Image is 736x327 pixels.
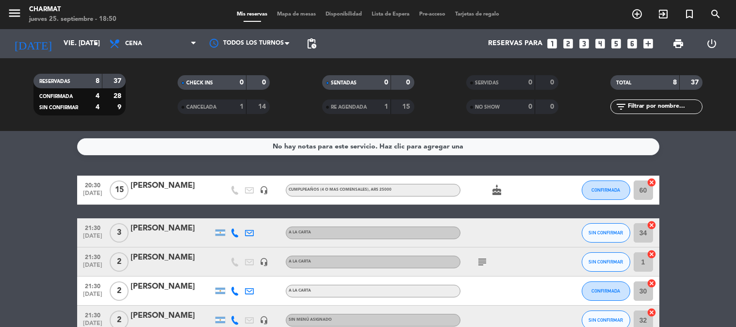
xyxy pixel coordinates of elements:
i: subject [476,256,488,268]
span: SIN CONFIRMAR [589,259,623,264]
span: A LA CARTA [289,289,311,293]
span: A LA CARTA [289,260,311,263]
div: [PERSON_NAME] [131,180,213,192]
span: 2 [110,252,129,272]
strong: 28 [114,93,123,99]
i: filter_list [615,101,627,113]
i: cancel [647,308,656,317]
strong: 37 [114,78,123,84]
span: CONFIRMADA [39,94,73,99]
span: pending_actions [306,38,317,49]
span: [DATE] [81,291,105,302]
strong: 0 [406,79,412,86]
span: Sin menú asignado [289,318,332,322]
strong: 4 [96,93,99,99]
strong: 4 [96,104,99,111]
span: Lista de Espera [367,12,414,17]
strong: 0 [384,79,388,86]
i: menu [7,6,22,20]
span: Disponibilidad [321,12,367,17]
span: TOTAL [616,81,631,85]
span: SERVIDAS [475,81,499,85]
div: [PERSON_NAME] [131,251,213,264]
i: looks_3 [578,37,590,50]
span: RESERVADAS [39,79,70,84]
strong: 8 [673,79,677,86]
div: [PERSON_NAME] [131,280,213,293]
div: [PERSON_NAME] [131,310,213,322]
span: print [672,38,684,49]
span: [DATE] [81,233,105,244]
button: CONFIRMADA [582,281,630,301]
strong: 0 [528,103,532,110]
span: 21:30 [81,222,105,233]
button: CONFIRMADA [582,180,630,200]
span: Mis reservas [232,12,272,17]
span: Pre-acceso [414,12,450,17]
span: 15 [110,180,129,200]
span: CHECK INS [186,81,213,85]
span: RE AGENDADA [331,105,367,110]
span: 21:30 [81,280,105,291]
div: LOG OUT [695,29,729,58]
span: 3 [110,223,129,243]
i: headset_mic [260,258,268,266]
strong: 1 [384,103,388,110]
span: SENTADAS [331,81,357,85]
button: SIN CONFIRMAR [582,252,630,272]
strong: 0 [550,103,556,110]
span: 21:30 [81,251,105,262]
i: power_settings_new [706,38,718,49]
i: headset_mic [260,316,268,325]
i: looks_5 [610,37,622,50]
div: No hay notas para este servicio. Haz clic para agregar una [273,141,463,152]
span: A LA CARTA [289,230,311,234]
i: headset_mic [260,186,268,195]
span: NO SHOW [475,105,500,110]
i: cake [491,184,503,196]
strong: 0 [550,79,556,86]
button: menu [7,6,22,24]
strong: 0 [528,79,532,86]
i: cancel [647,220,656,230]
i: add_circle_outline [631,8,643,20]
strong: 37 [691,79,701,86]
i: looks_6 [626,37,638,50]
strong: 14 [258,103,268,110]
input: Filtrar por nombre... [627,101,702,112]
strong: 0 [262,79,268,86]
span: , ARS 25000 [369,188,392,192]
span: CANCELADA [186,105,216,110]
span: Cena [125,40,142,47]
i: search [710,8,721,20]
div: jueves 25. septiembre - 18:50 [29,15,116,24]
strong: 1 [240,103,244,110]
div: Charmat [29,5,116,15]
i: exit_to_app [657,8,669,20]
span: CONFIRMADA [591,187,620,193]
span: Mapa de mesas [272,12,321,17]
i: looks_one [546,37,558,50]
span: 20:30 [81,179,105,190]
button: SIN CONFIRMAR [582,223,630,243]
i: cancel [647,278,656,288]
span: Tarjetas de regalo [450,12,504,17]
span: [DATE] [81,190,105,201]
i: [DATE] [7,33,59,54]
span: SIN CONFIRMAR [589,230,623,235]
span: Reservas para [488,40,542,48]
span: SIN CONFIRMAR [589,317,623,323]
i: turned_in_not [684,8,695,20]
i: arrow_drop_down [90,38,102,49]
i: add_box [642,37,654,50]
span: CUMPLPEAÑOS (4 o mas comensales) [289,188,392,192]
strong: 8 [96,78,99,84]
span: [DATE] [81,262,105,273]
strong: 15 [402,103,412,110]
i: cancel [647,178,656,187]
strong: 9 [117,104,123,111]
i: cancel [647,249,656,259]
span: 2 [110,281,129,301]
i: looks_4 [594,37,606,50]
span: 21:30 [81,309,105,320]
